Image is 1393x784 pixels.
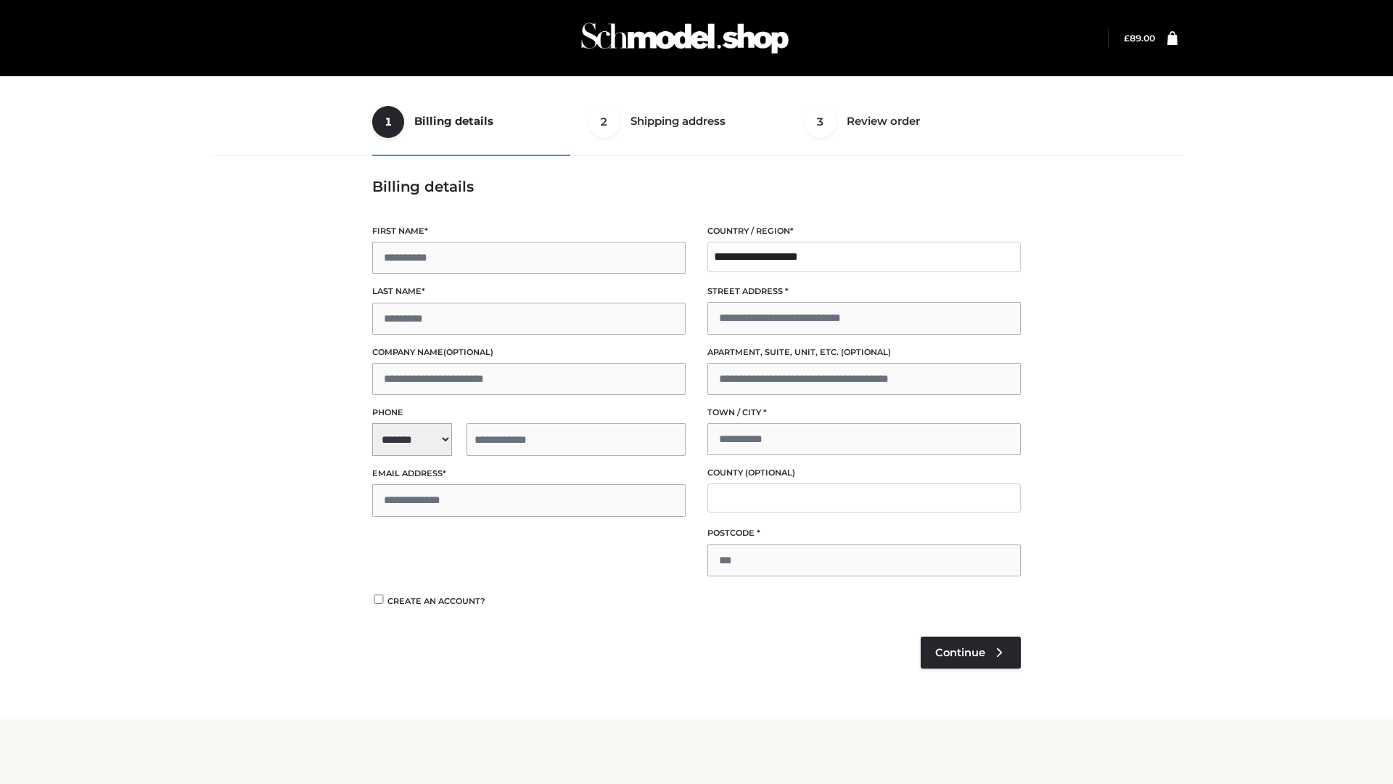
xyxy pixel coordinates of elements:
[1124,33,1130,44] span: £
[935,646,985,659] span: Continue
[841,347,891,357] span: (optional)
[372,467,686,481] label: Email address
[576,9,794,67] img: Schmodel Admin 964
[707,526,1021,540] label: Postcode
[707,224,1021,238] label: Country / Region
[707,406,1021,420] label: Town / City
[921,637,1021,669] a: Continue
[372,178,1021,195] h3: Billing details
[372,224,686,238] label: First name
[1124,33,1155,44] a: £89.00
[387,596,485,606] span: Create an account?
[1124,33,1155,44] bdi: 89.00
[372,595,385,604] input: Create an account?
[372,406,686,420] label: Phone
[372,285,686,298] label: Last name
[443,347,493,357] span: (optional)
[707,346,1021,359] label: Apartment, suite, unit, etc.
[372,346,686,359] label: Company name
[707,466,1021,480] label: County
[707,285,1021,298] label: Street address
[745,467,795,478] span: (optional)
